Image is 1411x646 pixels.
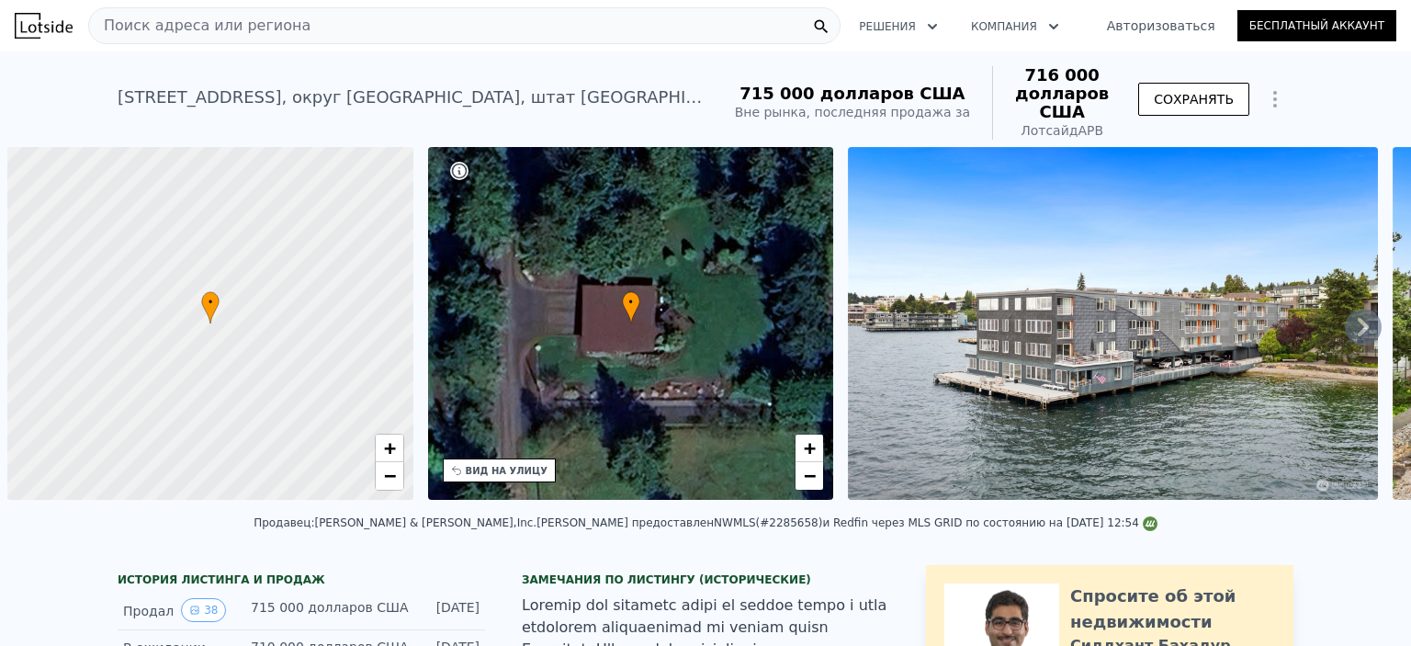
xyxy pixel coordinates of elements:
font: Продавец: [254,516,314,529]
font: • [628,296,632,309]
a: Уменьшить масштаб [796,462,823,490]
font: 715 000 долларов США [251,600,409,615]
a: Увеличить масштаб [796,435,823,462]
font: 715 000 долларов США [739,84,965,103]
font: Поиск адреса или региона [104,17,310,34]
font: 38 [204,604,218,617]
button: Просмотреть исторические данные [181,598,226,622]
font: Решения [859,20,916,33]
font: , [520,87,525,107]
font: Авторизоваться [1107,18,1215,33]
font: округ [GEOGRAPHIC_DATA] [292,87,520,107]
img: Лотсайд [15,13,73,39]
button: Показать параметры [1257,81,1293,118]
font: СОХРАНЯТЬ [1154,92,1234,107]
font: 716 000 долларов США [1015,65,1109,121]
font: Спросите об этой недвижимости [1070,586,1236,631]
div: • [622,291,640,323]
a: Авторизоваться [1085,17,1237,35]
button: Компания [956,10,1078,43]
font: NWMLS [714,516,756,529]
font: Продал [123,604,174,618]
font: , [281,87,287,107]
font: Компания [971,20,1037,33]
font: АРВ [1078,123,1103,138]
font: ВИД НА УЛИЦУ [466,466,547,476]
font: Лотсайд [1021,123,1078,138]
font: − [804,464,816,487]
img: Логотип NWMLS [1143,516,1157,531]
button: Решения [844,10,956,43]
div: • [201,291,220,323]
font: и Redfin через MLS GRID по состоянию на [DATE] 12:54 [822,516,1138,529]
font: − [383,464,395,487]
a: Уменьшить масштаб [376,462,403,490]
font: [PERSON_NAME] предоставлен [536,516,714,529]
font: ИСТОРИЯ ЛИСТИНГА И ПРОДАЖ [118,573,325,586]
button: СОХРАНЯТЬ [1138,83,1249,116]
font: Inc. [517,516,537,529]
font: [DATE] [436,600,480,615]
a: Бесплатный аккаунт [1237,10,1396,41]
font: штат [GEOGRAPHIC_DATA] [531,87,754,107]
font: Бесплатный аккаунт [1249,19,1384,32]
font: Вне рынка, последняя продажа за [735,105,970,119]
font: [STREET_ADDRESS] [118,87,281,107]
font: + [804,436,816,459]
img: Продажа: 149516013 Посылка: 97638839 [848,147,1378,500]
font: (#2285658) [756,516,823,529]
font: • [209,296,212,309]
font: [PERSON_NAME] & [PERSON_NAME], [314,516,516,529]
font: + [383,436,395,459]
a: Увеличить масштаб [376,435,403,462]
font: Замечания по листингу (исторические) [522,573,811,586]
